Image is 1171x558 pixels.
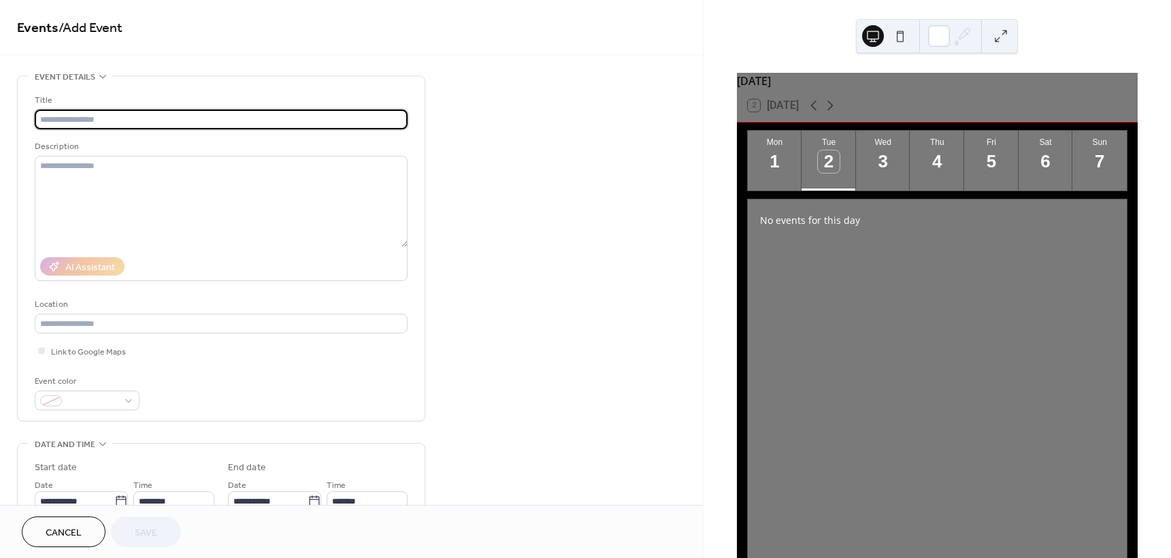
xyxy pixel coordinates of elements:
[968,137,1015,147] div: Fri
[228,478,246,493] span: Date
[818,150,840,173] div: 2
[35,70,95,84] span: Event details
[763,150,786,173] div: 1
[35,93,405,108] div: Title
[748,131,802,191] button: Mon1
[964,131,1019,191] button: Fri5
[228,461,266,475] div: End date
[910,131,964,191] button: Thu4
[860,137,906,147] div: Wed
[46,526,82,540] span: Cancel
[749,204,1125,236] div: No events for this day
[51,345,126,359] span: Link to Google Maps
[872,150,894,173] div: 3
[22,516,105,547] button: Cancel
[1076,137,1123,147] div: Sun
[980,150,1003,173] div: 5
[752,137,798,147] div: Mon
[35,461,77,475] div: Start date
[802,131,856,191] button: Tue2
[737,73,1138,89] div: [DATE]
[35,438,95,452] span: Date and time
[1034,150,1057,173] div: 6
[17,15,59,42] a: Events
[35,297,405,312] div: Location
[35,478,53,493] span: Date
[856,131,910,191] button: Wed3
[1072,131,1127,191] button: Sun7
[926,150,949,173] div: 4
[327,478,346,493] span: Time
[1089,150,1111,173] div: 7
[133,478,152,493] span: Time
[35,139,405,154] div: Description
[806,137,852,147] div: Tue
[914,137,960,147] div: Thu
[1023,137,1069,147] div: Sat
[59,15,122,42] span: / Add Event
[35,374,137,389] div: Event color
[1019,131,1073,191] button: Sat6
